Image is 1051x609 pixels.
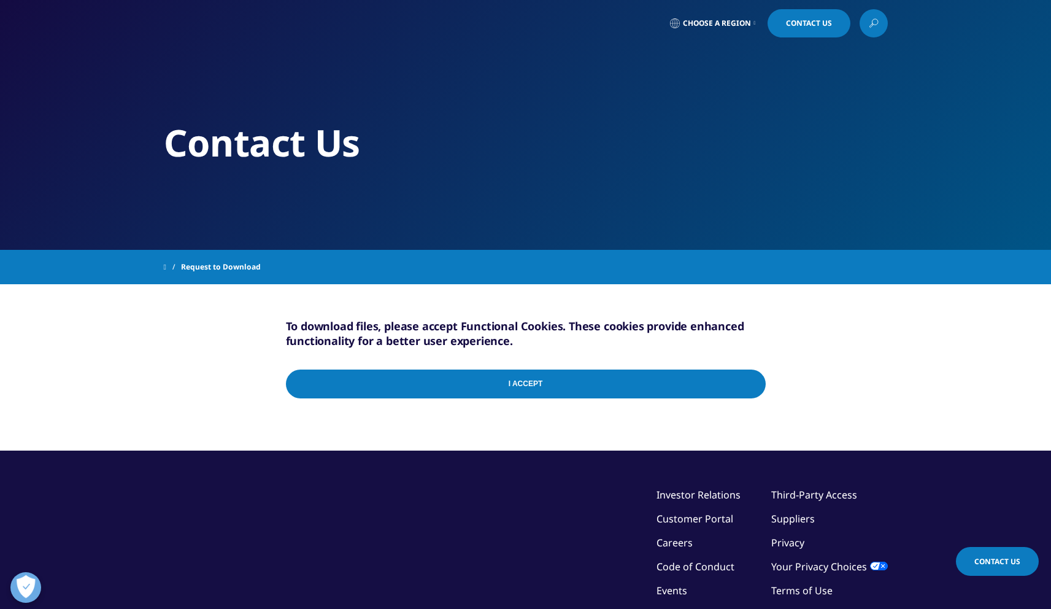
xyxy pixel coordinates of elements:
a: Privacy [771,536,804,549]
a: Customer Portal [656,512,733,526]
span: Contact Us [786,20,832,27]
input: I Accept [286,370,766,398]
a: Suppliers [771,512,815,526]
a: Contact Us [768,9,850,37]
span: Contact Us [974,556,1020,567]
a: Terms of Use [771,584,833,597]
h2: Contact Us [164,120,888,166]
a: Careers [656,536,693,549]
span: Choose a Region [683,18,751,28]
a: Your Privacy Choices [771,560,888,573]
a: Contact Us [956,547,1039,576]
a: Events [656,584,687,597]
h5: To download files, please accept Functional Cookies. These cookies provide enhanced functionality... [286,319,766,348]
button: Open Preferences [10,572,41,603]
a: Third-Party Access [771,488,857,502]
span: Request to Download [181,256,261,278]
a: Investor Relations [656,488,741,502]
a: Code of Conduct [656,560,734,573]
